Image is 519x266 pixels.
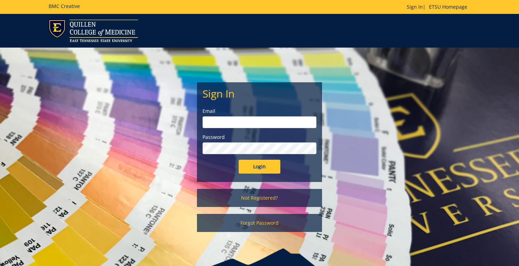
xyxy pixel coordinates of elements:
img: ETSU logo [49,19,138,42]
label: Password [203,134,316,141]
a: Not Registered? [197,189,322,207]
a: ETSU Homepage [426,3,471,10]
input: Login [239,160,280,174]
a: Sign In [407,3,423,10]
label: Email [203,108,316,115]
h5: BMC Creative [49,3,80,9]
a: Forgot Password [197,214,322,232]
p: | [407,3,471,10]
h2: Sign In [203,88,316,99]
